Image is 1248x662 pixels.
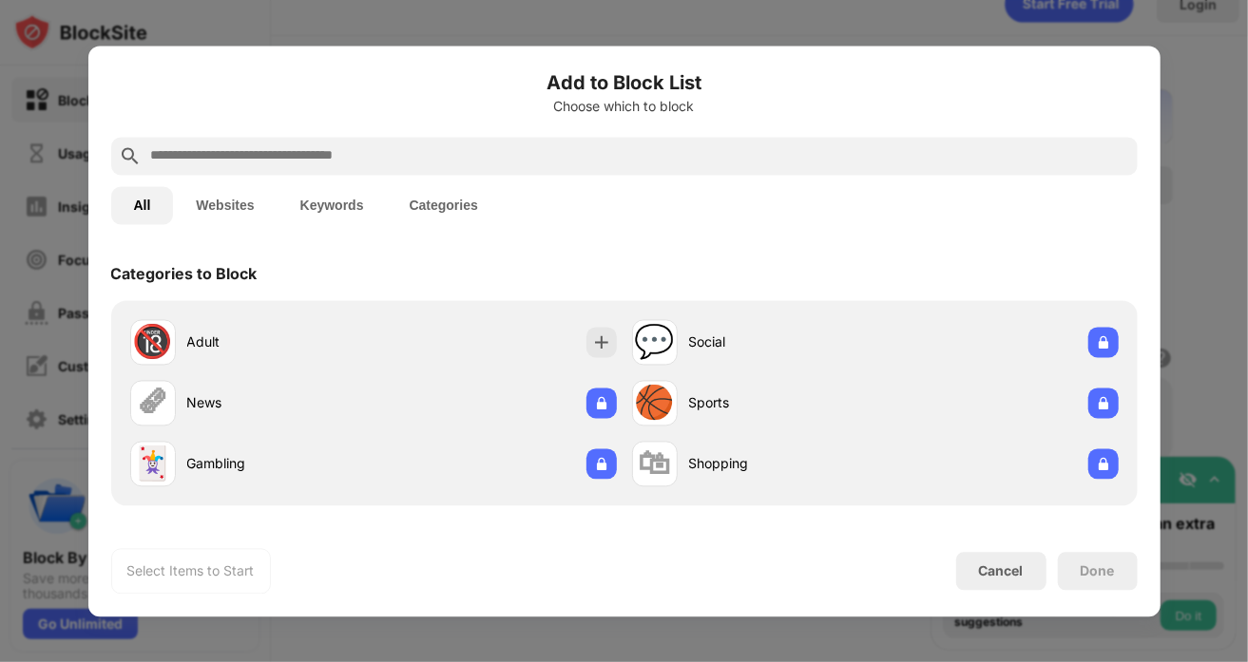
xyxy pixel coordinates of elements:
h6: Add to Block List [111,68,1138,97]
div: Adult [187,332,374,352]
button: Keywords [278,186,387,224]
img: search.svg [119,144,142,167]
div: Categories to Block [111,264,258,283]
div: Cancel [979,563,1024,579]
div: Gambling [187,454,374,474]
div: Shopping [689,454,875,474]
div: 🗞 [137,384,169,423]
div: Social [689,332,875,352]
div: Sports [689,393,875,413]
div: Choose which to block [111,99,1138,114]
div: Select Items to Start [127,561,255,580]
div: Done [1081,563,1115,578]
button: Categories [387,186,501,224]
div: 🃏 [133,444,173,483]
button: Websites [173,186,277,224]
div: 🔞 [133,323,173,362]
div: News [187,393,374,413]
button: All [111,186,174,224]
div: 🏀 [635,384,675,423]
div: 🛍 [639,444,671,483]
div: 💬 [635,323,675,362]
